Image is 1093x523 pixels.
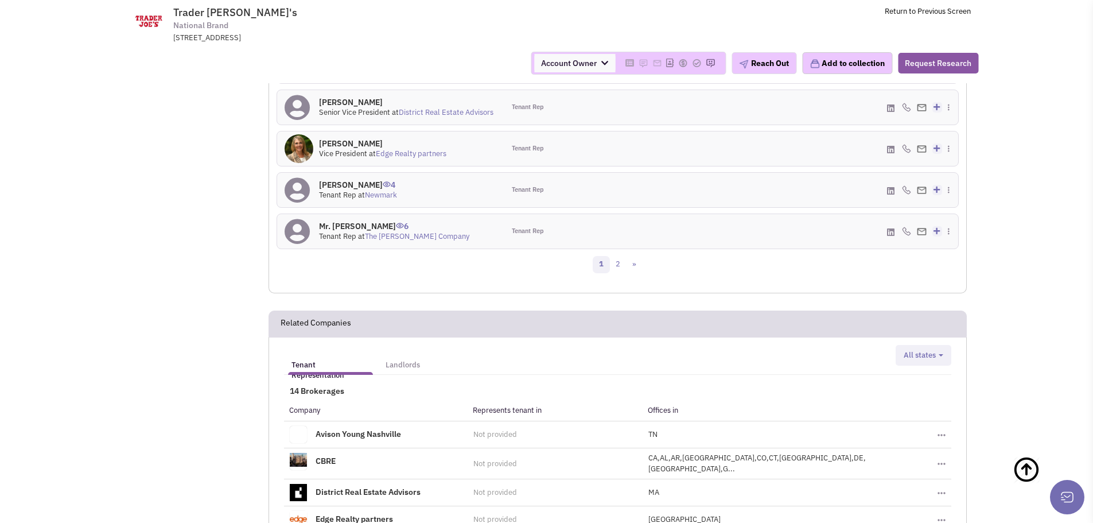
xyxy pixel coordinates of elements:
[534,54,615,72] span: Account Owner
[732,52,796,74] button: Reach Out
[319,231,469,241] span: Tenant Rep at
[902,185,911,195] img: icon-phone.png
[648,429,658,439] span: TN
[473,487,517,497] span: Not provided
[291,360,369,381] h5: Tenant Representation
[399,107,493,117] a: District Real Estate Advisors
[678,59,687,68] img: Please add to your accounts
[648,487,659,497] span: MA
[1013,444,1070,519] a: Back To Top
[396,223,404,228] img: icon-UserInteraction.png
[319,107,390,117] span: Senior Vice President
[365,231,469,241] a: The [PERSON_NAME] Company
[319,138,446,149] h4: [PERSON_NAME]
[369,149,446,158] span: at
[319,221,469,231] h4: Mr. [PERSON_NAME]
[902,103,911,112] img: icon-phone.png
[739,60,748,69] img: plane.png
[626,256,643,273] a: »
[473,459,517,468] span: Not provided
[917,145,927,153] img: Email%20Icon.png
[917,187,927,194] img: Email%20Icon.png
[319,180,397,190] h4: [PERSON_NAME]
[802,52,892,74] button: Add to collection
[593,256,610,273] a: 1
[706,59,715,68] img: Please add to your accounts
[902,144,911,153] img: icon-phone.png
[396,212,409,231] span: 6
[900,350,947,362] button: All states
[365,190,397,200] a: Newmark
[316,487,421,497] a: District Real Estate Advisors
[810,59,820,69] img: icon-collection-lavender.png
[512,144,544,153] span: Tenant Rep
[898,53,978,73] button: Request Research
[122,7,175,36] img: www.traderjoes.com
[284,400,468,421] th: Company
[284,386,344,396] span: 14 Brokerages
[285,134,313,163] img: z_t7_28MAkiXN8m8oB1m1g.jpg
[473,429,517,439] span: Not provided
[512,185,544,195] span: Tenant Rep
[639,59,648,68] img: Please add to your accounts
[917,228,927,235] img: Email%20Icon.png
[383,171,395,190] span: 4
[376,149,446,158] a: Edge Realty partners
[904,350,936,360] span: All states
[173,33,473,44] div: [STREET_ADDRESS]
[281,311,351,336] h2: Related Companies
[652,59,662,68] img: Please add to your accounts
[392,107,493,117] span: at
[383,181,391,187] img: icon-UserInteraction.png
[319,190,397,200] span: Tenant Rep at
[319,97,493,107] h4: [PERSON_NAME]
[902,227,911,236] img: icon-phone.png
[692,59,701,68] img: Please add to your accounts
[173,6,297,19] span: Trader [PERSON_NAME]'s
[609,256,627,273] a: 2
[319,149,367,158] span: Vice President
[316,456,336,466] a: CBRE
[512,227,544,236] span: Tenant Rep
[380,349,426,372] a: Landlords
[468,400,643,421] th: Represents tenant in
[885,6,971,16] a: Return to Previous Screen
[512,103,544,112] span: Tenant Rep
[173,20,228,32] span: National Brand
[316,429,401,439] a: Avison Young Nashville
[643,400,932,421] th: Offices in
[286,349,375,372] a: Tenant Representation
[648,453,866,474] span: CA,AL,AR,AZ,CO,CT,DC,DE,FL,GA,HI,IA,ID,IL,IN,KY,MA,MD,MI,MN,MO,MS,NC,ND,NE,NH,NJ,NM,NV,NY,OH,OK,O...
[386,360,420,370] h5: Landlords
[917,104,927,111] img: Email%20Icon.png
